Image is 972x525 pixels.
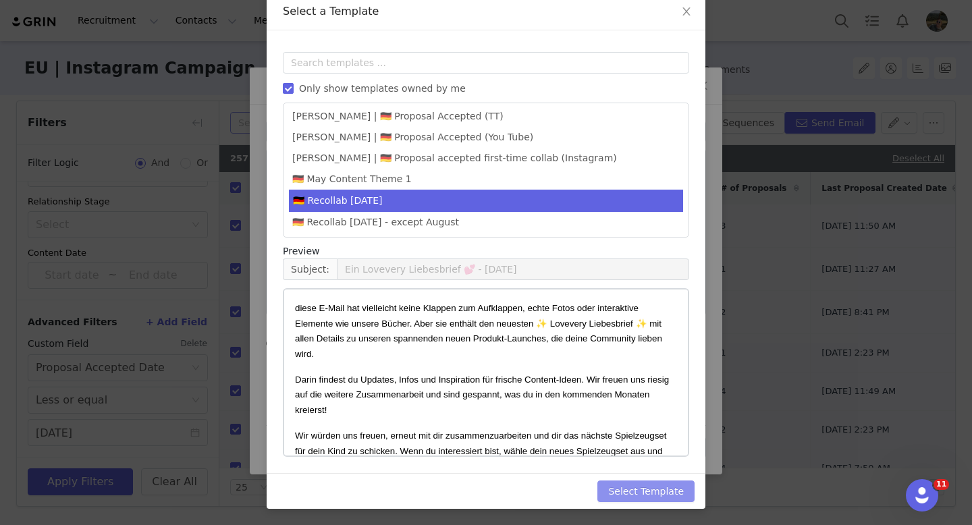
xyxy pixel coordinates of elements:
li: [PERSON_NAME] | 🇩🇪 Proposal Accepted (TT) [289,106,683,127]
body: Rich Text Area. Press ALT-0 for help. [11,11,427,26]
i: icon: close [681,6,692,17]
span: 11 [934,479,949,490]
div: Select a Template [283,4,689,19]
span: Subject: [283,258,337,280]
li: [PERSON_NAME] | 🇩🇪 Proposal accepted first-time collab (Instagram) [289,148,683,169]
span: Preview [283,244,320,258]
input: Search templates ... [283,52,689,74]
li: 🇩🇪 Recollab [DATE] - except August [289,212,683,233]
li: 🇩🇪 Recollab [DATE] [289,190,683,212]
button: Select Template [597,480,695,502]
li: 🇩🇪 May Content Theme 1 [289,169,683,190]
span: Wir würden uns freuen, erneut mit dir zusammenzuarbeiten und dir das nächste Spielzeugset für dei... [11,141,382,182]
span: Only show templates owned by me [294,83,471,94]
iframe: Intercom live chat [906,479,938,512]
li: [PERSON_NAME] | 🇩🇪 Proposal Accepted (You Tube) [289,127,683,148]
iframe: Rich Text Area [284,289,688,455]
